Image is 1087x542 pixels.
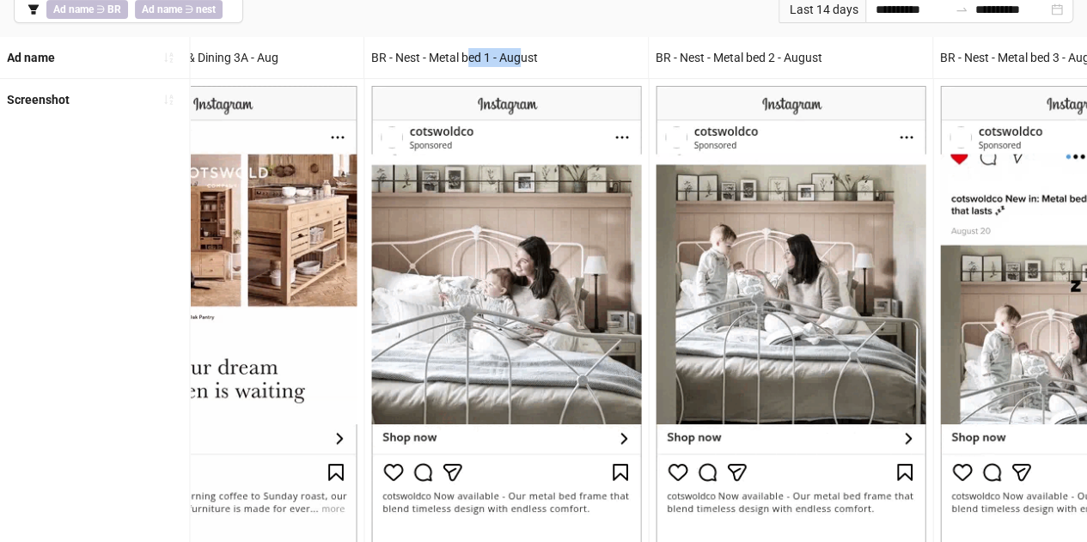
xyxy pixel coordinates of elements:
b: Screenshot [7,93,70,107]
span: swap-right [955,3,968,16]
span: sort-ascending [162,94,174,106]
div: BR - Nest - Kitchen & Dining 3A - Aug [80,37,363,78]
div: BR - Nest - Metal bed 1 - August [364,37,648,78]
b: nest [196,3,216,15]
span: sort-ascending [162,52,174,64]
b: Ad name [142,3,182,15]
b: Ad name [7,51,55,64]
div: BR - Nest - Metal bed 2 - August [649,37,932,78]
span: to [955,3,968,16]
span: filter [27,3,40,15]
b: Ad name [53,3,94,15]
b: BR [107,3,121,15]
